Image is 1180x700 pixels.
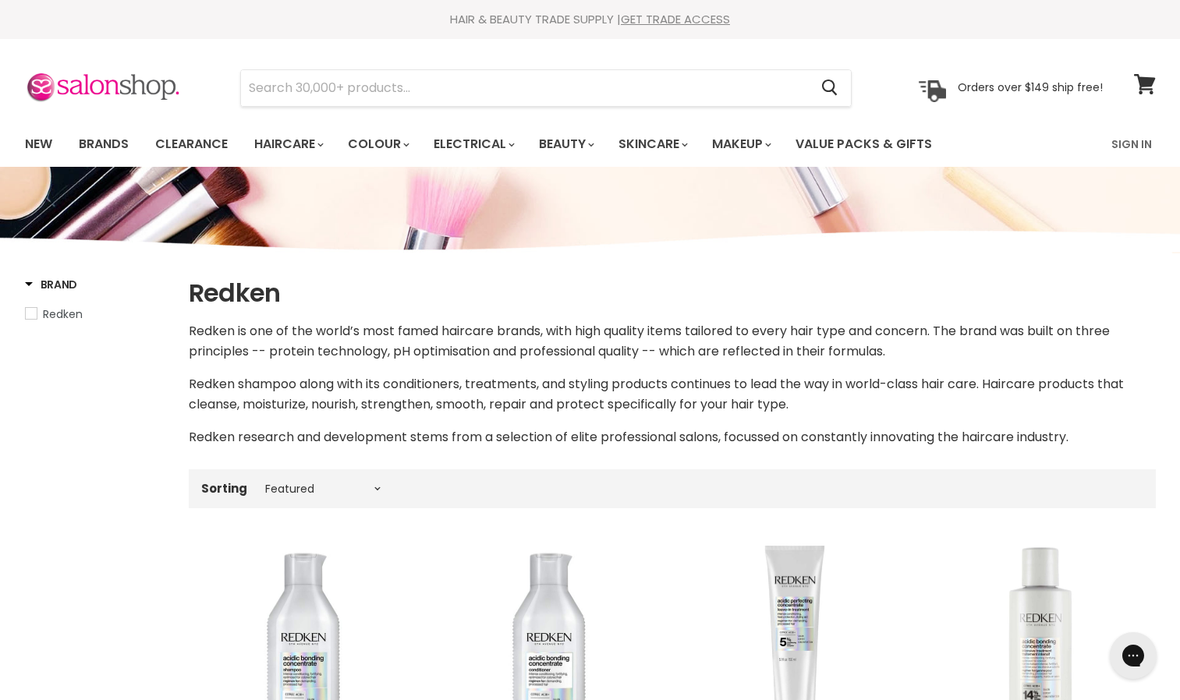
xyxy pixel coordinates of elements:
[784,128,944,161] a: Value Packs & Gifts
[13,122,1023,167] ul: Main menu
[1102,627,1164,684] iframe: Gorgias live chat messenger
[189,321,1156,362] p: Redken is one of the world’s most famed haircare brands, with high quality items tailored to ever...
[144,128,239,161] a: Clearance
[25,277,78,292] h3: Brand
[336,128,419,161] a: Colour
[189,428,1068,446] span: Redken research and development stems from a selection of elite professional salons, focussed on ...
[5,12,1175,27] div: HAIR & BEAUTY TRADE SUPPLY |
[189,277,1156,309] h1: Redken
[189,374,1156,415] p: Redken shampoo along with its conditioners, treatments, and styling products continues to lead th...
[1102,128,1161,161] a: Sign In
[607,128,697,161] a: Skincare
[43,306,83,322] span: Redken
[621,11,730,27] a: GET TRADE ACCESS
[243,128,333,161] a: Haircare
[5,122,1175,167] nav: Main
[25,306,169,323] a: Redken
[958,80,1103,94] p: Orders over $149 ship free!
[700,128,781,161] a: Makeup
[240,69,852,107] form: Product
[527,128,604,161] a: Beauty
[201,482,247,495] label: Sorting
[67,128,140,161] a: Brands
[241,70,810,106] input: Search
[422,128,524,161] a: Electrical
[810,70,851,106] button: Search
[13,128,64,161] a: New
